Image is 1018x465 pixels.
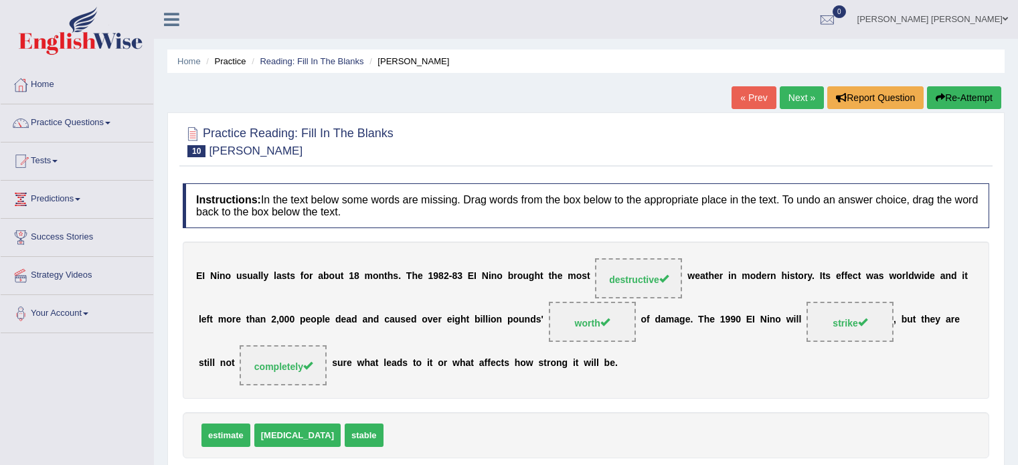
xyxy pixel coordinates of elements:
b: s [536,314,541,325]
b: i [591,358,594,369]
a: Next » [780,86,824,109]
b: 1 [428,271,434,282]
b: b [604,358,610,369]
b: r [951,314,954,325]
b: y [807,271,812,282]
b: l [274,271,276,282]
b: i [922,271,924,282]
b: n [497,314,503,325]
b: s [879,271,884,282]
b: n [367,314,373,325]
h4: In the text below some words are missing. Drag words from the box below to the appropriate place ... [183,183,989,228]
b: e [325,314,330,325]
b: e [610,358,615,369]
b: e [762,271,767,282]
b: c [853,271,858,282]
b: t [466,314,469,325]
b: e [930,271,935,282]
b: , [276,314,279,325]
b: d [397,358,403,369]
b: a [370,358,375,369]
b: ' [541,314,543,325]
b: e [847,271,853,282]
b: c [496,358,501,369]
b: e [930,314,936,325]
b: e [306,314,311,325]
b: m [666,314,674,325]
b: a [700,271,705,282]
b: d [335,314,341,325]
b: o [226,271,232,282]
b: r [343,358,347,369]
b: I [202,271,205,282]
b: m [365,271,373,282]
b: n [491,271,497,282]
b: s [825,271,831,282]
b: d [411,314,417,325]
b: a [276,271,282,282]
b: h [460,358,466,369]
b: d [655,314,661,325]
b: o [329,271,335,282]
b: u [236,271,242,282]
b: o [750,271,756,282]
b: w [786,314,794,325]
b: h [364,358,370,369]
b: b [475,314,481,325]
b: 9 [726,314,731,325]
b: i [488,314,491,325]
b: r [444,358,447,369]
a: Your Account [1,295,153,329]
b: o [303,271,309,282]
b: r [719,271,723,282]
b: a [255,314,260,325]
b: l [594,358,596,369]
button: Re-Attempt [927,86,1001,109]
b: t [246,314,250,325]
b: 1 [349,271,354,282]
b: n [220,271,226,282]
b: r [767,271,770,282]
b: f [841,271,845,282]
b: e [954,314,960,325]
b: s [290,271,295,282]
b: n [260,314,266,325]
a: Reading: Fill In The Blanks [260,56,363,66]
b: I [474,271,477,282]
b: r [309,271,313,282]
b: t [209,314,213,325]
b: i [767,314,770,325]
b: b [508,271,514,282]
b: t [823,271,826,282]
b: o [226,358,232,369]
b: d [924,271,930,282]
b: l [384,358,386,369]
b: h [704,314,710,325]
b: n [556,358,562,369]
b: r [547,358,550,369]
button: Report Question [827,86,924,109]
b: s [402,358,408,369]
b: l [199,314,201,325]
b: l [483,314,485,325]
b: n [379,271,385,282]
b: l [485,314,488,325]
b: a [390,314,395,325]
b: u [337,358,343,369]
b: l [906,271,908,282]
b: i [217,271,220,282]
b: a [940,271,946,282]
b: s [199,358,204,369]
b: 0 [736,314,741,325]
a: « Prev [732,86,776,109]
b: a [674,314,679,325]
b: l [596,358,599,369]
b: d [373,314,379,325]
b: s [582,271,587,282]
b: g [679,314,685,325]
b: m [218,314,226,325]
b: t [471,358,474,369]
b: s [393,271,398,282]
b: 9 [433,271,438,282]
b: t [540,271,543,282]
